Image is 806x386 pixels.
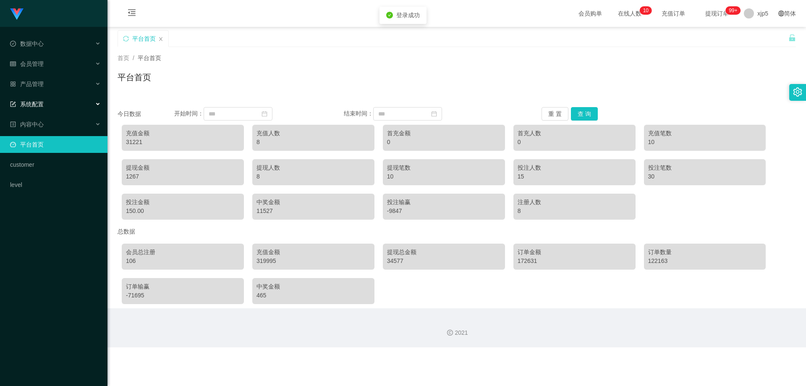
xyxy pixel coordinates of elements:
[132,31,156,47] div: 平台首页
[118,224,796,239] div: 总数据
[10,121,44,128] span: 内容中心
[114,328,799,337] div: 2021
[447,330,453,336] i: 图标: copyright
[387,129,501,138] div: 首充金额
[648,172,762,181] div: 30
[387,138,501,147] div: 0
[118,71,151,84] h1: 平台首页
[10,8,24,20] img: logo.9652507e.png
[648,248,762,257] div: 订单数量
[10,41,16,47] i: 图标: check-circle-o
[542,107,568,121] button: 重 置
[118,55,129,61] span: 首页
[701,11,733,16] span: 提现订单
[126,282,240,291] div: 订单输赢
[614,11,646,16] span: 在线人数
[778,11,784,16] i: 图标: global
[387,248,501,257] div: 提现总金额
[518,163,631,172] div: 投注人数
[518,172,631,181] div: 15
[648,129,762,138] div: 充值笔数
[118,110,174,118] div: 今日数据
[431,111,437,117] i: 图标: calendar
[256,257,370,265] div: 319995
[725,6,741,15] sup: 226
[10,101,44,108] span: 系统配置
[518,129,631,138] div: 首充人数
[10,176,101,193] a: level
[126,163,240,172] div: 提现金额
[118,0,146,27] i: 图标: menu-fold
[10,40,44,47] span: 数据中心
[256,129,370,138] div: 充值人数
[10,81,44,87] span: 产品管理
[643,6,646,15] p: 1
[126,207,240,215] div: 150.00
[793,87,802,97] i: 图标: setting
[256,248,370,257] div: 充值金额
[344,110,373,117] span: 结束时间：
[126,291,240,300] div: -71695
[262,111,267,117] i: 图标: calendar
[518,207,631,215] div: 8
[126,257,240,265] div: 106
[126,248,240,257] div: 会员总注册
[571,107,598,121] button: 查 询
[256,282,370,291] div: 中奖金额
[256,163,370,172] div: 提现人数
[256,172,370,181] div: 8
[518,138,631,147] div: 0
[256,198,370,207] div: 中奖金额
[10,121,16,127] i: 图标: profile
[387,172,501,181] div: 10
[518,198,631,207] div: 注册人数
[10,81,16,87] i: 图标: appstore-o
[174,110,204,117] span: 开始时间：
[387,198,501,207] div: 投注输赢
[788,34,796,42] i: 图标: unlock
[256,207,370,215] div: 11527
[648,138,762,147] div: 10
[648,163,762,172] div: 投注笔数
[133,55,134,61] span: /
[126,129,240,138] div: 充值金额
[10,136,101,153] a: 图标: dashboard平台首页
[10,156,101,173] a: customer
[518,248,631,257] div: 订单金额
[123,36,129,42] i: 图标: sync
[518,257,631,265] div: 172631
[657,11,689,16] span: 充值订单
[648,257,762,265] div: 122163
[646,6,649,15] p: 0
[10,60,44,67] span: 会员管理
[396,12,420,18] span: 登录成功
[10,61,16,67] i: 图标: table
[640,6,652,15] sup: 10
[256,291,370,300] div: 465
[387,257,501,265] div: 34577
[126,138,240,147] div: 31221
[386,12,393,18] i: icon: check-circle
[138,55,161,61] span: 平台首页
[256,138,370,147] div: 8
[387,207,501,215] div: -9847
[10,101,16,107] i: 图标: form
[126,198,240,207] div: 投注金额
[126,172,240,181] div: 1267
[158,37,163,42] i: 图标: close
[387,163,501,172] div: 提现笔数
